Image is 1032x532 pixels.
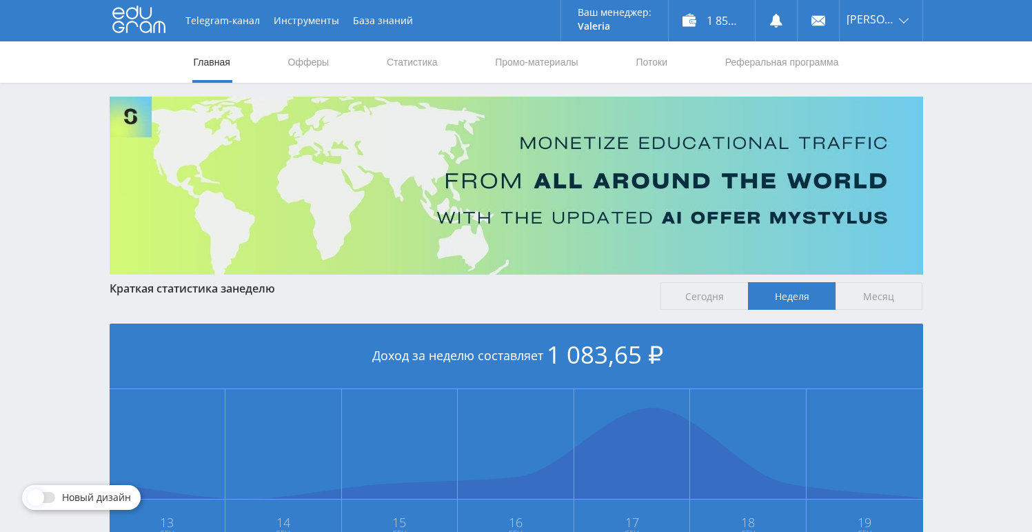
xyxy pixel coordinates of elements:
span: [PERSON_NAME] [847,14,895,25]
a: Статистика [385,41,439,83]
a: Промо-материалы [494,41,579,83]
span: 16 [458,517,573,528]
span: Новый дизайн [62,492,131,503]
span: 17 [575,517,689,528]
img: Banner [110,97,923,275]
a: Офферы [287,41,331,83]
span: 19 [807,517,922,528]
span: 15 [343,517,457,528]
p: Valeria [578,21,651,32]
span: Месяц [836,282,923,310]
span: 14 [226,517,341,528]
span: Неделя [748,282,836,310]
span: 13 [110,517,225,528]
a: Главная [192,41,232,83]
span: неделю [232,281,275,296]
span: 1 083,65 ₽ [547,338,663,371]
span: Сегодня [660,282,748,310]
p: Ваш менеджер: [578,7,651,18]
a: Потоки [634,41,669,83]
div: Доход за неделю составляет [110,324,923,389]
a: Реферальная программа [724,41,840,83]
div: Краткая статистика за [110,282,647,295]
span: 18 [691,517,805,528]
